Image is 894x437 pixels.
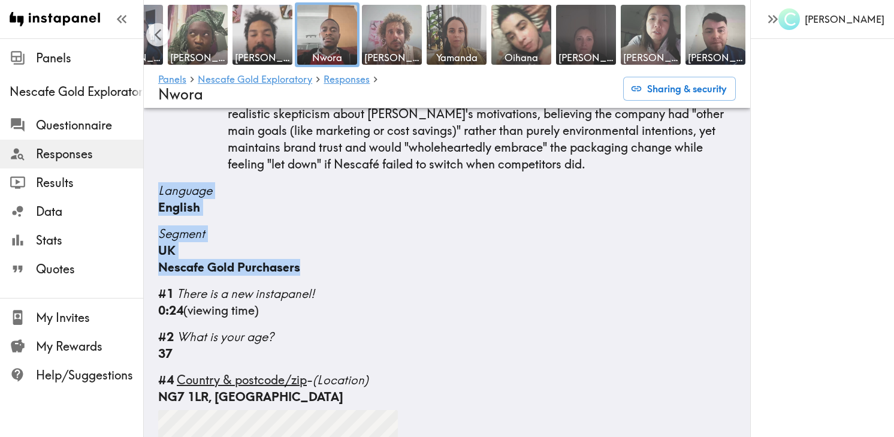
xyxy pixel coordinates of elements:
[36,203,143,220] span: Data
[558,51,614,64] span: [PERSON_NAME]
[10,83,143,100] span: Nescafe Gold Exploratory
[688,51,743,64] span: [PERSON_NAME]
[360,2,424,67] a: [PERSON_NAME]
[623,51,678,64] span: [PERSON_NAME]
[494,51,549,64] span: Oihana
[158,226,205,241] span: Segment
[158,200,200,215] span: English
[683,2,748,67] a: [PERSON_NAME]
[36,309,143,326] span: My Invites
[170,51,225,64] span: [PERSON_NAME]
[235,51,290,64] span: [PERSON_NAME]
[158,372,174,387] b: #4
[313,372,369,387] span: (Location)
[158,372,736,388] div: -
[489,2,554,67] a: Oihana
[784,9,796,30] span: C
[165,2,230,67] a: [PERSON_NAME]
[177,329,274,344] span: What is your age?
[158,85,203,103] span: Nwora
[364,51,419,64] span: [PERSON_NAME]
[36,174,143,191] span: Results
[295,2,360,67] a: Nwora
[36,232,143,249] span: Stats
[158,74,186,86] a: Panels
[429,51,484,64] span: Yamanda
[36,117,143,134] span: Questionnaire
[324,74,370,86] a: Responses
[158,329,174,344] b: #2
[36,50,143,67] span: Panels
[158,286,174,301] b: #1
[805,13,884,26] h6: [PERSON_NAME]
[36,338,143,355] span: My Rewards
[618,2,683,67] a: [PERSON_NAME]
[36,367,143,384] span: Help/Suggestions
[158,388,736,405] div: NG7 1LR, [GEOGRAPHIC_DATA]
[146,23,170,47] button: Scroll left
[158,302,736,319] div: (viewing time)
[424,2,489,67] a: Yamanda
[198,74,312,86] a: Nescafe Gold Exploratory
[554,2,618,67] a: [PERSON_NAME]
[177,372,307,387] span: Country & postcode/zip
[36,146,143,162] span: Responses
[158,183,212,198] span: Language
[158,260,300,275] span: Nescafe Gold Purchasers
[158,345,736,362] div: 37
[230,2,295,67] a: [PERSON_NAME]
[158,303,183,318] b: 0:24
[177,286,315,301] span: There is a new instapanel!
[36,261,143,278] span: Quotes
[158,243,176,258] span: UK
[623,77,736,101] button: Sharing & security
